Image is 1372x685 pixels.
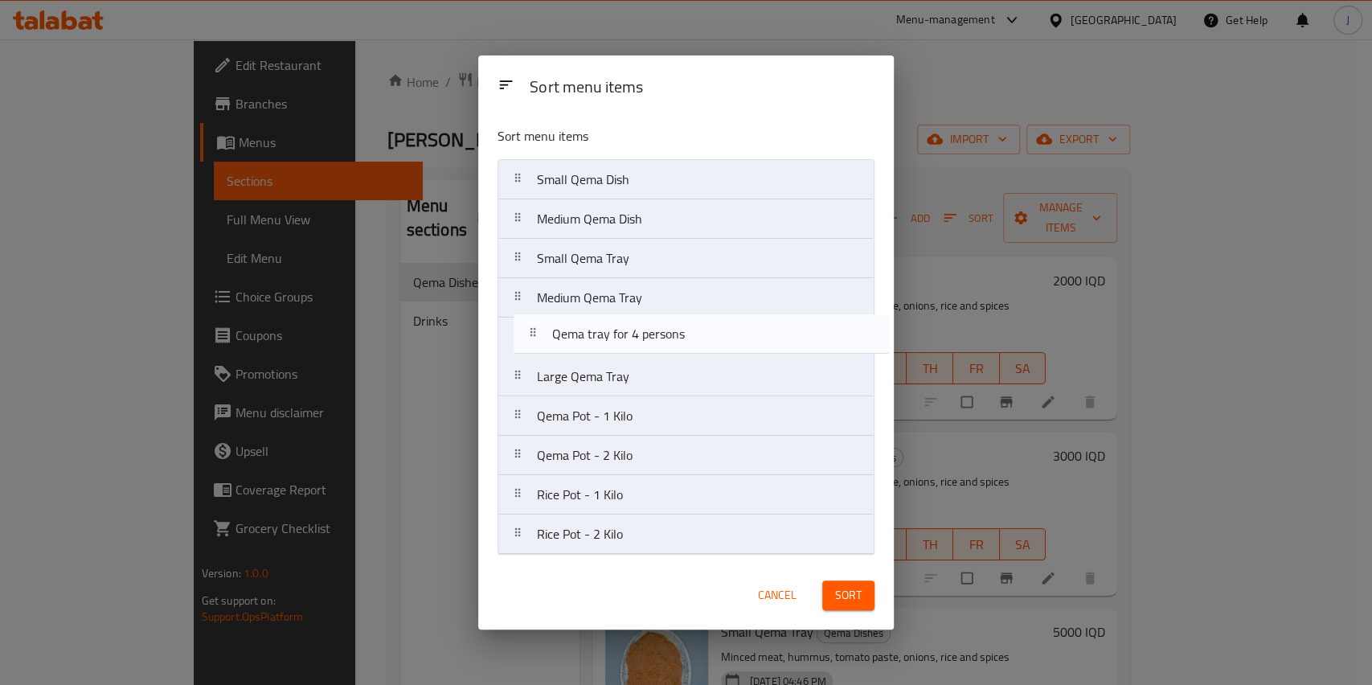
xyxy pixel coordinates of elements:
[523,70,881,106] div: Sort menu items
[822,580,874,610] button: Sort
[752,580,803,610] button: Cancel
[835,585,862,605] span: Sort
[498,126,797,146] p: Sort menu items
[758,585,797,605] span: Cancel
